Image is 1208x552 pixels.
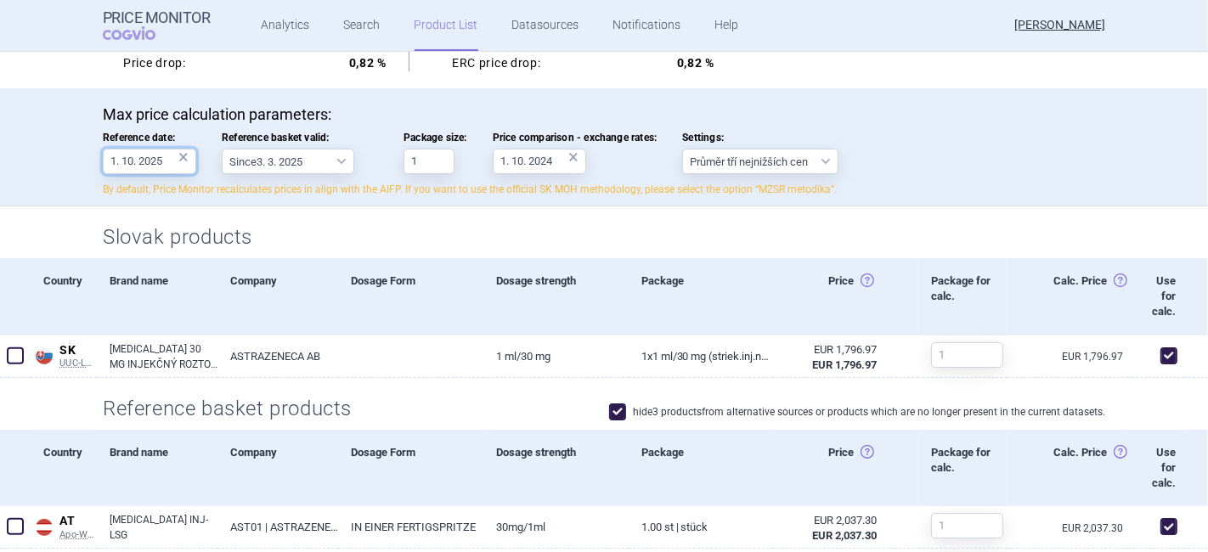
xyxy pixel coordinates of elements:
a: ATATApo-Warenv.I [31,510,97,540]
div: EUR 1,796.97 [786,342,877,358]
a: [MEDICAL_DATA] 30 MG INJEKČNÝ ROZTOK NAPLNENÝ V INJEKČNEJ STRIEKAČKE [110,341,217,372]
div: Package [629,258,774,335]
a: 1x1 ml/30 mg (striek.inj.napl.skl.) [629,335,774,377]
a: SKSKUUC-LP B [31,340,97,369]
div: Calc. Price [1007,258,1127,335]
img: Slovakia [36,347,53,364]
strong: ERC price drop: [452,56,541,71]
div: EUR 2,037.30 [786,513,877,528]
p: By default, Price Monitor recalculates prices in align with the AIFP. If you want to use the offi... [103,183,1105,197]
div: Brand name [97,258,217,335]
abbr: Ex-Factory bez DPH zo zdroja [786,513,877,544]
strong: 0,82 % [677,56,714,70]
input: Price comparison - exchange rates:× [493,149,586,174]
div: Dosage Form [338,430,483,507]
a: EUR 2,037.30 [1062,523,1128,533]
div: Package [629,430,774,507]
span: SK [59,343,97,358]
a: IN EINER FERTIGSPRITZE [338,506,483,548]
div: Use for calc. [1127,258,1184,335]
abbr: Ex-Factory bez DPH zo zdroja [786,342,877,373]
strong: Price Monitor [103,9,211,26]
strong: EUR 2,037.30 [812,529,877,542]
a: EUR 1,796.97 [1062,352,1128,362]
div: Brand name [97,430,217,507]
h2: Slovak products [103,223,1105,251]
a: 1 ml/30 mg [483,335,629,377]
div: Dosage strength [483,258,629,335]
div: Package for calc. [918,258,1007,335]
strong: EUR 1,796.97 [812,358,877,371]
span: Package size: [404,132,467,144]
label: hide 3 products from alternative sources or products which are no longer present in the current d... [609,403,1105,420]
div: Dosage strength [483,430,629,507]
div: Company [217,258,338,335]
a: AST01 | ASTRAZENECA OESTERREICH [217,506,338,548]
a: ASTRAZENECA AB [217,335,338,377]
input: Package size: [404,149,454,174]
span: Price comparison - exchange rates: [493,132,658,144]
div: × [568,148,579,166]
div: Country [31,258,97,335]
select: Reference basket valid: [222,149,354,174]
a: Price MonitorCOGVIO [103,9,211,42]
span: Settings: [682,132,838,144]
a: 30MG/1ML [483,506,629,548]
a: [MEDICAL_DATA] INJ-LSG [110,512,217,543]
span: Reference date: [103,132,196,144]
div: Price [773,258,918,335]
span: Reference basket valid: [222,132,378,144]
span: UUC-LP B [59,358,97,369]
h2: Reference basket products [103,395,365,423]
select: Settings: [682,149,838,174]
div: Use for calc. [1127,430,1184,507]
img: Austria [36,519,53,536]
span: COGVIO [103,26,179,40]
p: Max price calculation parameters: [103,105,1105,124]
strong: Price drop: [123,56,186,71]
input: 1 [931,342,1003,368]
div: × [178,148,189,166]
input: Reference date:× [103,149,196,174]
strong: 0,82 % [349,56,387,70]
div: Package for calc. [918,430,1007,507]
a: 1.00 ST | Stück [629,506,774,548]
span: Apo-Warenv.I [59,529,97,541]
span: AT [59,514,97,529]
div: Calc. Price [1007,430,1127,507]
div: Price [773,430,918,507]
div: Company [217,430,338,507]
div: Country [31,430,97,507]
input: 1 [931,513,1003,538]
div: Dosage Form [338,258,483,335]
